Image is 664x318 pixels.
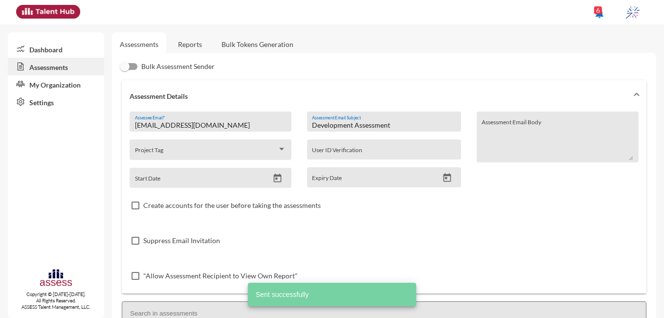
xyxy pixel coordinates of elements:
[135,121,287,129] input: Assessee Email
[312,121,456,129] input: Assessment Email Subject
[256,290,309,299] span: Sent successfully
[130,92,627,100] mat-panel-title: Assessment Details
[8,58,104,75] a: Assessments
[141,61,215,72] span: Bulk Assessment Sender
[269,173,286,183] button: Open calendar
[143,200,321,211] span: Create accounts for the user before taking the assessments
[8,40,104,58] a: Dashboard
[8,291,104,310] p: Copyright © [DATE]-[DATE]. All Rights Reserved. ASSESS Talent Management, LLC.
[8,75,104,93] a: My Organization
[122,80,646,112] mat-expansion-panel-header: Assessment Details
[143,235,220,247] span: Suppress Email Invitation
[170,32,210,56] a: Reports
[122,112,646,294] div: Assessment Details
[8,93,104,111] a: Settings
[39,268,73,289] img: assesscompany-logo.png
[594,6,602,14] div: 6
[214,32,301,56] a: Bulk Tokens Generation
[120,40,158,48] a: Assessments
[439,173,456,183] button: Open calendar
[594,7,605,19] mat-icon: notifications
[143,270,298,282] span: "Allow Assessment Recipient to View Own Report"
